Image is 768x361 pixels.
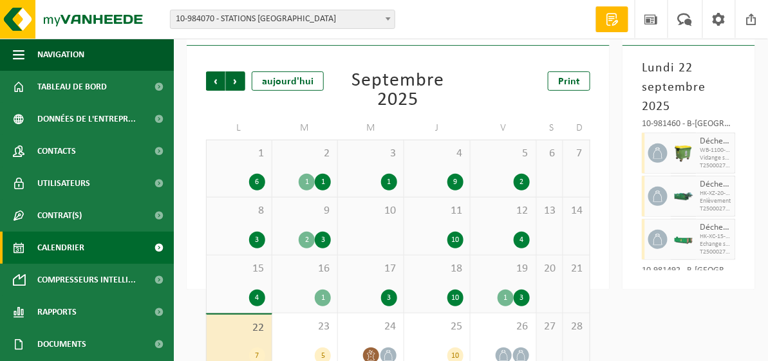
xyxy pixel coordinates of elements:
[411,147,464,161] span: 4
[37,135,76,167] span: Contacts
[213,321,265,335] span: 22
[170,10,395,29] span: 10-984070 - STATIONS CHARLEROI
[477,320,530,334] span: 26
[37,199,82,232] span: Contrat(s)
[570,262,583,276] span: 21
[498,290,514,306] div: 1
[315,290,331,306] div: 1
[447,174,464,190] div: 9
[514,174,530,190] div: 2
[299,174,315,190] div: 1
[249,290,265,306] div: 4
[344,204,397,218] span: 10
[700,180,732,190] span: Déchets industriels banals
[279,262,332,276] span: 16
[674,192,693,201] img: HK-XZ-20-GN-01
[279,147,332,161] span: 2
[404,116,471,140] td: J
[477,147,530,161] span: 5
[543,147,557,161] span: 6
[315,232,331,248] div: 3
[249,174,265,190] div: 6
[447,290,464,306] div: 10
[411,204,464,218] span: 11
[249,232,265,248] div: 3
[411,262,464,276] span: 18
[700,241,732,248] span: Echange sur demande
[279,320,332,334] span: 23
[700,147,732,154] span: WB-1100-HP déchets résiduels
[514,290,530,306] div: 3
[477,204,530,218] span: 12
[279,204,332,218] span: 9
[272,116,339,140] td: M
[213,147,265,161] span: 1
[700,205,732,213] span: T250002738756
[37,232,84,264] span: Calendrier
[171,10,395,28] span: 10-984070 - STATIONS CHARLEROI
[642,120,736,133] div: 10-981460 - B-[GEOGRAPHIC_DATA] EX TRI POSTAL (W5HA101) - [GEOGRAPHIC_DATA]
[213,262,265,276] span: 15
[226,71,245,91] span: Suivant
[700,248,732,256] span: T250002738758
[700,233,732,241] span: HK-XC-15-G déchet industriel en mélange, ne contient pas de
[299,232,315,248] div: 2
[206,116,272,140] td: L
[471,116,537,140] td: V
[558,77,580,87] span: Print
[642,59,736,116] h3: Lundi 22 septembre 2025
[570,147,583,161] span: 7
[563,116,590,140] td: D
[674,143,693,163] img: WB-1100-HPE-GN-50
[37,296,77,328] span: Rapports
[700,198,732,205] span: Enlèvement
[700,136,732,147] span: Déchets résiduels
[37,328,86,360] span: Documents
[315,174,331,190] div: 1
[344,262,397,276] span: 17
[700,190,732,198] span: HK-XZ-20-G déchets industriels banals
[37,71,107,103] span: Tableau de bord
[331,71,465,110] div: Septembre 2025
[37,39,84,71] span: Navigation
[700,162,732,170] span: T250002738777
[570,204,583,218] span: 14
[477,262,530,276] span: 19
[37,103,136,135] span: Données de l'entrepr...
[674,235,693,245] img: HK-XC-15-GN-00
[447,232,464,248] div: 10
[543,204,557,218] span: 13
[548,71,590,91] a: Print
[381,174,397,190] div: 1
[411,320,464,334] span: 25
[642,266,736,279] div: 10-981492 - B-[GEOGRAPHIC_DATA] (W5H244) - LUTTRE
[344,320,397,334] span: 24
[381,290,397,306] div: 3
[37,167,90,199] span: Utilisateurs
[570,320,583,334] span: 28
[338,116,404,140] td: M
[543,320,557,334] span: 27
[252,71,324,91] div: aujourd'hui
[700,154,732,162] span: Vidange sur fréquence fixe (à partir du 2ème conteneur)
[514,232,530,248] div: 4
[700,223,732,233] span: Déchet industriel en mélange, ne contient pas de fractions recyclables, combustible après broyage
[37,264,136,296] span: Compresseurs intelli...
[213,204,265,218] span: 8
[537,116,564,140] td: S
[206,71,225,91] span: Précédent
[344,147,397,161] span: 3
[543,262,557,276] span: 20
